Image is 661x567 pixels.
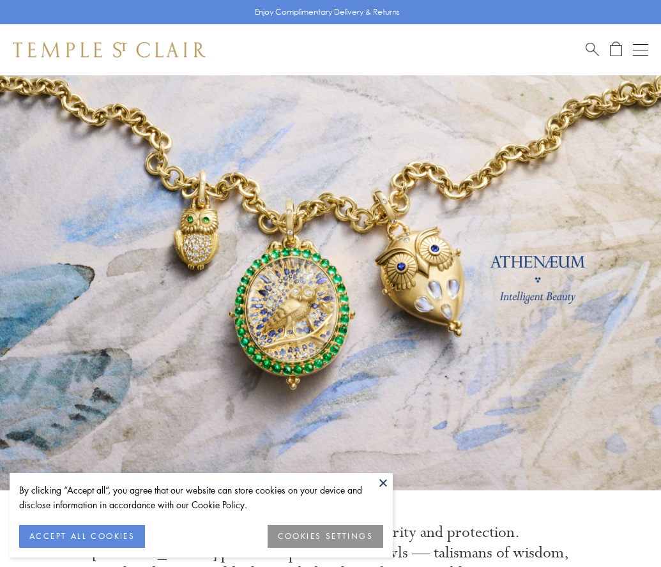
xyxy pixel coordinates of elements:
[610,42,622,57] a: Open Shopping Bag
[19,525,145,548] button: ACCEPT ALL COOKIES
[633,42,648,57] button: Open navigation
[586,42,599,57] a: Search
[19,483,383,512] div: By clicking “Accept all”, you agree that our website can store cookies on your device and disclos...
[13,42,206,57] img: Temple St. Clair
[255,6,400,19] p: Enjoy Complimentary Delivery & Returns
[268,525,383,548] button: COOKIES SETTINGS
